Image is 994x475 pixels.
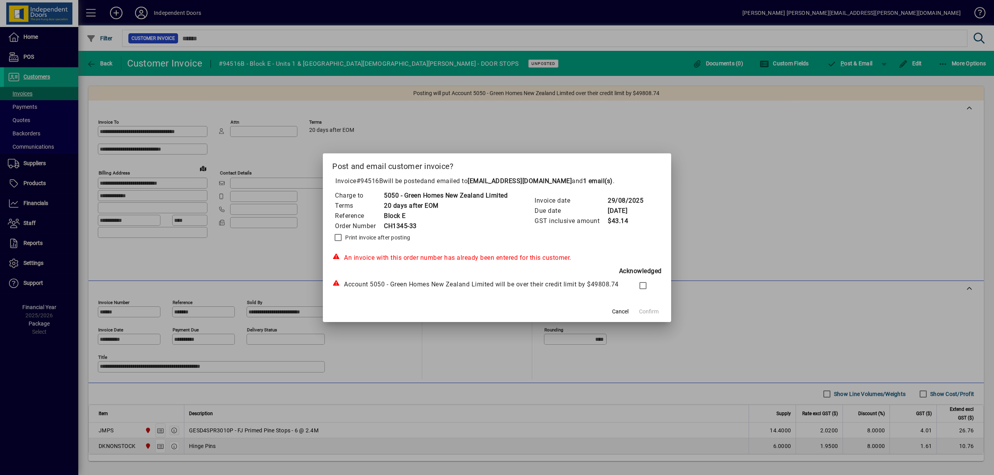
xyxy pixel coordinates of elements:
label: Print invoice after posting [344,234,410,241]
b: [EMAIL_ADDRESS][DOMAIN_NAME] [468,177,572,185]
td: [DATE] [607,206,643,216]
h2: Post and email customer invoice? [323,153,671,176]
td: Due date [534,206,607,216]
td: Terms [335,201,384,211]
span: and [572,177,613,185]
td: 29/08/2025 [607,196,643,206]
td: Block E [384,211,508,221]
td: GST inclusive amount [534,216,607,226]
span: #94516B [357,177,384,185]
td: CH1345-33 [384,221,508,231]
td: Reference [335,211,384,221]
td: $43.14 [607,216,643,226]
td: 5050 - Green Homes New Zealand Limited [384,191,508,201]
td: Order Number [335,221,384,231]
span: Cancel [612,308,628,316]
td: 20 days after EOM [384,201,508,211]
td: Invoice date [534,196,607,206]
button: Cancel [608,305,633,319]
td: Charge to [335,191,384,201]
div: Acknowledged [332,266,662,276]
b: 1 email(s) [583,177,613,185]
span: and emailed to [424,177,613,185]
p: Invoice will be posted . [332,176,662,186]
div: Account 5050 - Green Homes New Zealand Limited will be over their credit limit by $49808.74 [332,280,623,289]
div: An invoice with this order number has already been entered for this customer. [332,253,662,263]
